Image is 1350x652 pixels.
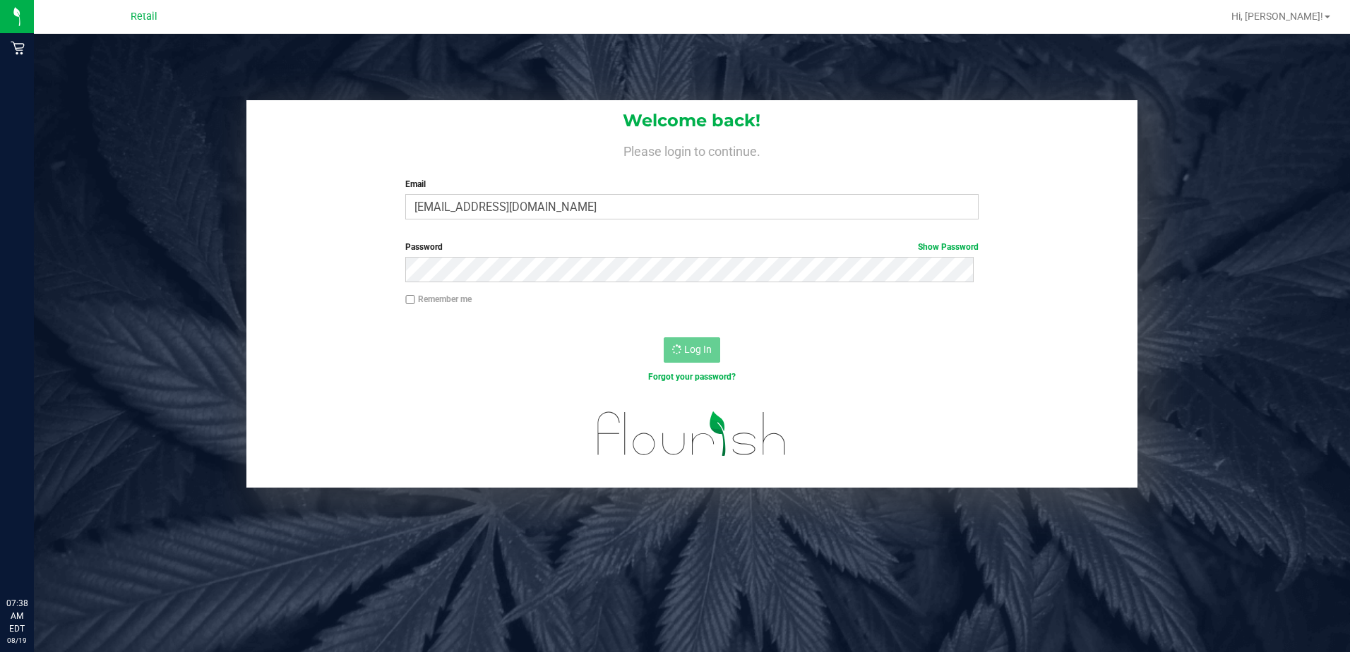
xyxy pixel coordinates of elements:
[918,242,979,252] a: Show Password
[405,293,472,306] label: Remember me
[580,398,804,470] img: flourish_logo.svg
[684,344,712,355] span: Log In
[11,41,25,55] inline-svg: Retail
[6,597,28,635] p: 07:38 AM EDT
[131,11,157,23] span: Retail
[664,337,720,363] button: Log In
[405,178,979,191] label: Email
[405,295,415,305] input: Remember me
[6,635,28,646] p: 08/19
[246,111,1138,130] h1: Welcome back!
[648,372,736,382] a: Forgot your password?
[1231,11,1323,22] span: Hi, [PERSON_NAME]!
[246,141,1138,158] h4: Please login to continue.
[405,242,443,252] span: Password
